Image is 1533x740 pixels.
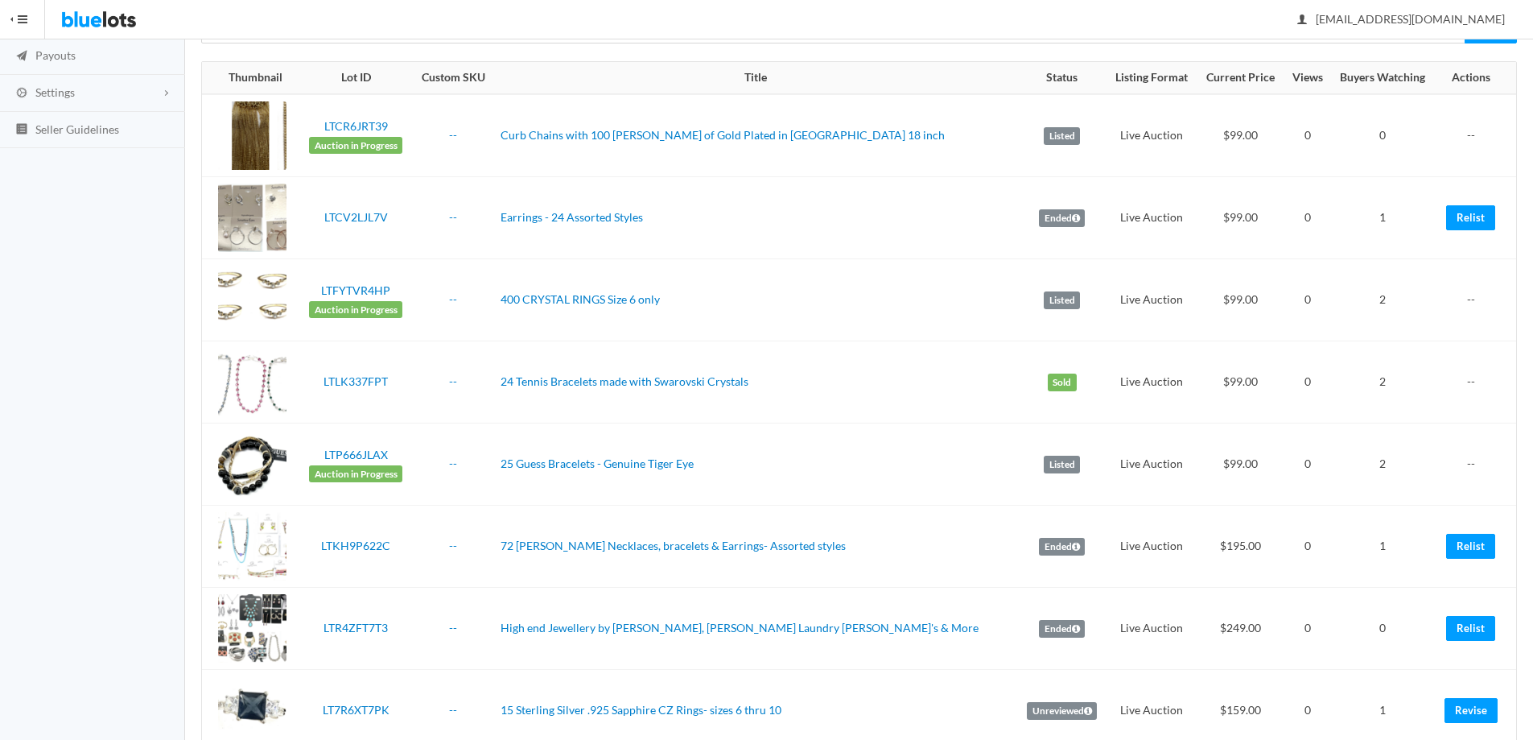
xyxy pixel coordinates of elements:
[501,703,781,717] a: 15 Sterling Silver .925 Sapphire CZ Rings- sizes 6 thru 10
[501,292,660,306] a: 400 CRYSTAL RINGS Size 6 only
[1446,534,1495,559] a: Relist
[1284,506,1331,588] td: 0
[1039,538,1085,556] label: Ended
[1197,62,1284,94] th: Current Price
[1106,177,1197,259] td: Live Auction
[1330,177,1435,259] td: 1
[449,621,457,635] a: --
[1284,94,1331,177] td: 0
[35,122,119,136] span: Seller Guidelines
[1106,341,1197,424] td: Live Auction
[1330,588,1435,670] td: 0
[1044,456,1080,473] label: Listed
[1044,127,1080,145] label: Listed
[501,374,748,388] a: 24 Tennis Bracelets made with Swarovski Crystals
[1330,62,1435,94] th: Buyers Watching
[323,703,389,717] a: LT7R6XT7PK
[299,62,413,94] th: Lot ID
[324,210,388,224] a: LTCV2LJL7V
[1039,209,1085,227] label: Ended
[1197,341,1284,424] td: $99.00
[449,457,457,470] a: --
[1284,177,1331,259] td: 0
[494,62,1018,94] th: Title
[1197,506,1284,588] td: $195.00
[323,621,388,635] a: LTR4ZFT7T3
[449,703,457,717] a: --
[321,539,390,552] a: LTKH9P622C
[35,48,76,62] span: Payouts
[1039,620,1085,638] label: Ended
[501,128,945,142] a: Curb Chains with 100 [PERSON_NAME] of Gold Plated in [GEOGRAPHIC_DATA] 18 inch
[501,539,846,552] a: 72 [PERSON_NAME] Necklaces, bracelets & Earrings- Assorted styles
[1436,94,1516,177] td: --
[449,210,457,224] a: --
[1106,94,1197,177] td: Live Auction
[1436,341,1516,424] td: --
[1106,424,1197,506] td: Live Auction
[202,62,299,94] th: Thumbnail
[1197,259,1284,341] td: $99.00
[1197,588,1284,670] td: $249.00
[1197,177,1284,259] td: $99.00
[309,465,402,483] span: Auction in Progress
[449,539,457,552] a: --
[309,301,402,319] span: Auction in Progress
[412,62,493,94] th: Custom SKU
[1436,424,1516,506] td: --
[35,85,75,99] span: Settings
[501,210,643,224] a: Earrings - 24 Assorted Styles
[449,374,457,388] a: --
[1106,62,1197,94] th: Listing Format
[1284,259,1331,341] td: 0
[1106,259,1197,341] td: Live Auction
[1446,616,1495,641] a: Relist
[14,49,30,64] ion-icon: paper plane
[1436,62,1516,94] th: Actions
[1018,62,1106,94] th: Status
[1106,506,1197,588] td: Live Auction
[1330,259,1435,341] td: 2
[1436,259,1516,341] td: --
[309,137,402,155] span: Auction in Progress
[1330,341,1435,424] td: 2
[1048,374,1077,391] label: Sold
[1106,588,1197,670] td: Live Auction
[1284,62,1331,94] th: Views
[1284,341,1331,424] td: 0
[324,119,388,133] a: LTCR6JRT39
[1044,291,1080,309] label: Listed
[449,292,457,306] a: --
[1284,424,1331,506] td: 0
[1444,698,1498,723] a: Revise
[1330,424,1435,506] td: 2
[1446,205,1495,230] a: Relist
[1330,506,1435,588] td: 1
[1298,12,1505,26] span: [EMAIL_ADDRESS][DOMAIN_NAME]
[1330,94,1435,177] td: 0
[1294,13,1310,28] ion-icon: person
[14,122,30,138] ion-icon: list box
[324,448,388,461] a: LTP666JLAX
[1197,94,1284,177] td: $99.00
[323,374,388,388] a: LTLK337FPT
[449,128,457,142] a: --
[501,621,979,635] a: High end Jewellery by [PERSON_NAME], [PERSON_NAME] Laundry [PERSON_NAME]'s & More
[1197,424,1284,506] td: $99.00
[1027,702,1097,720] label: Unreviewed
[14,86,30,101] ion-icon: cog
[501,457,694,470] a: 25 Guess Bracelets - Genuine Tiger Eye
[321,283,390,297] a: LTFYTVR4HP
[1284,588,1331,670] td: 0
